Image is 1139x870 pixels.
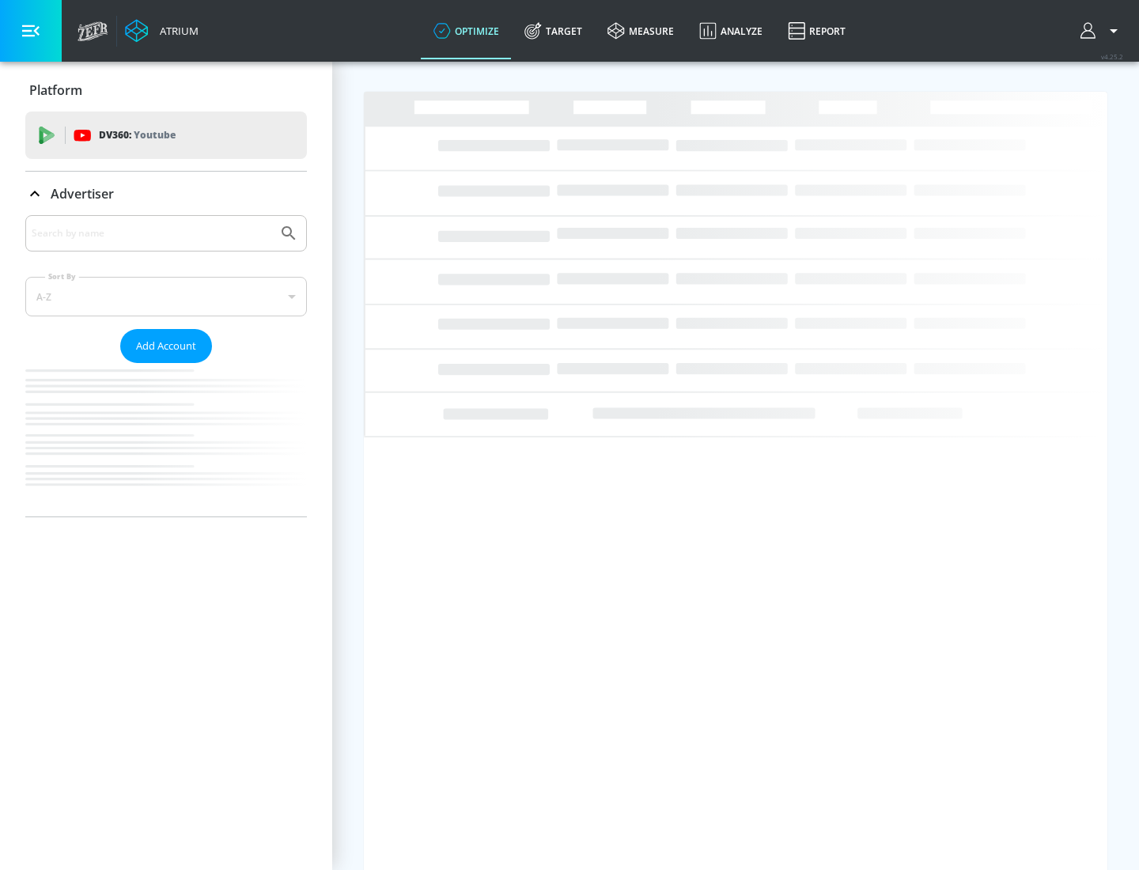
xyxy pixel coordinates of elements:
[1101,52,1123,61] span: v 4.25.2
[99,127,176,144] p: DV360:
[134,127,176,143] p: Youtube
[775,2,858,59] a: Report
[687,2,775,59] a: Analyze
[29,81,82,99] p: Platform
[45,271,79,282] label: Sort By
[25,363,307,516] nav: list of Advertiser
[25,68,307,112] div: Platform
[25,112,307,159] div: DV360: Youtube
[25,172,307,216] div: Advertiser
[421,2,512,59] a: optimize
[25,215,307,516] div: Advertiser
[125,19,199,43] a: Atrium
[32,223,271,244] input: Search by name
[25,277,307,316] div: A-Z
[512,2,595,59] a: Target
[595,2,687,59] a: measure
[120,329,212,363] button: Add Account
[136,337,196,355] span: Add Account
[153,24,199,38] div: Atrium
[51,185,114,202] p: Advertiser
